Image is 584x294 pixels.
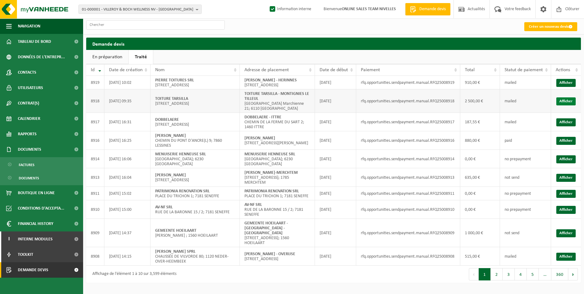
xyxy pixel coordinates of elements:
[18,65,36,80] span: Contacts
[315,168,356,187] td: [DATE]
[104,219,151,247] td: [DATE] 14:37
[18,262,48,278] span: Demande devis
[18,216,53,231] span: Financial History
[155,67,165,72] span: Nom
[556,155,576,163] a: Afficher
[18,96,39,111] span: Contrat(s)
[315,150,356,168] td: [DATE]
[18,185,55,201] span: Boutique en ligne
[460,89,500,113] td: 2 500,00 €
[505,231,519,235] span: not send
[18,80,43,96] span: Utilisateurs
[491,268,503,280] button: 2
[240,200,315,219] td: RUE DE LA BARONNE 15 / 2; 7181 SENEFFE
[18,247,33,262] span: Toolkit
[505,67,543,72] span: Statut de paiement
[469,268,479,280] button: Previous
[244,136,275,141] strong: [PERSON_NAME]
[240,113,315,131] td: CHEMIN DE LA FERME DU SART 2; 1460 ITTRE
[104,76,151,89] td: [DATE] 10:02
[151,131,240,150] td: CHEMIN DU PONT D'ANCRE(L) 9; 7860 LESSINES
[104,200,151,219] td: [DATE] 15:00
[104,247,151,266] td: [DATE] 14:15
[315,187,356,200] td: [DATE]
[556,206,576,214] a: Afficher
[505,157,531,161] span: no prepayment
[505,191,531,196] span: no prepayment
[155,152,206,157] strong: MENUISERIE HENNEUSE SRL
[155,228,196,233] strong: GEMEENTE HOEILAART
[155,96,188,101] strong: TOITURE TARSILLA
[86,89,104,113] td: 8918
[556,253,576,261] a: Afficher
[460,131,500,150] td: 880,00 €
[19,172,39,184] span: Documents
[244,221,288,235] strong: GEMEENTE HOEILAART - [GEOGRAPHIC_DATA] - [GEOGRAPHIC_DATA]
[356,150,460,168] td: rfq.opportunities.sendpayment.manual.RFQ25008914
[240,187,315,200] td: PLACE DU TRICHON 1; 7181 SENEFFE
[244,252,295,256] strong: [PERSON_NAME] - OVERIJSE
[460,168,500,187] td: 635,00 €
[151,150,240,168] td: [GEOGRAPHIC_DATA]; 6230 [GEOGRAPHIC_DATA]
[6,231,12,247] span: I
[244,92,309,101] strong: TOITURE TARSILLA - MONTIGNIES LE TILLEUL
[91,67,95,72] span: Id
[151,247,240,266] td: CHAUSSÉE DE VILVORDE 80; 1120 NEDER-OVER-HEEMBEEK
[556,118,576,126] a: Afficher
[86,247,104,266] td: 8908
[2,172,82,184] a: Documents
[86,150,104,168] td: 8914
[18,231,53,247] span: Interne modules
[315,113,356,131] td: [DATE]
[356,131,460,150] td: rfq.opportunities.sendpayment.manual.RFQ25008916
[465,67,475,72] span: Total
[244,202,262,207] strong: AV-NF SRL
[18,34,51,49] span: Tableau de bord
[155,78,194,83] strong: PIERRE TOITURES SRL
[151,187,240,200] td: PLACE DU TRICHON 1; 7181 SENEFFE
[460,150,500,168] td: 0,00 €
[151,168,240,187] td: [STREET_ADDRESS]
[556,137,576,145] a: Afficher
[104,113,151,131] td: [DATE] 16:31
[315,200,356,219] td: [DATE]
[129,50,153,64] a: Traité
[505,175,519,180] span: not send
[342,7,396,11] strong: ONLINE SALES TEAM NIVELLES
[244,189,299,194] strong: PATRIMONIA RENOVATION SRL
[86,200,104,219] td: 8910
[240,131,315,150] td: [STREET_ADDRESS][PERSON_NAME]
[86,219,104,247] td: 8909
[505,138,512,143] span: paid
[82,5,193,14] span: 01-000001 - VILLEROY & BOCH WELLNESS NV - [GEOGRAPHIC_DATA]
[104,150,151,168] td: [DATE] 16:06
[356,200,460,219] td: rfq.opportunities.sendpayment.manual.RFQ25008910
[556,97,576,105] a: Afficher
[244,170,298,175] strong: [PERSON_NAME]-MERCHTEM
[505,80,516,85] span: mailed
[244,115,281,120] strong: DOBBELAERE - ITTRE
[315,247,356,266] td: [DATE]
[460,200,500,219] td: 0,00 €
[315,131,356,150] td: [DATE]
[240,89,315,113] td: [GEOGRAPHIC_DATA] Marchienne 21; 6110 [GEOGRAPHIC_DATA]
[503,268,515,280] button: 3
[505,120,516,125] span: mailed
[356,247,460,266] td: rfq.opportunities.sendpayment.manual.RFQ25008908
[240,219,315,247] td: [STREET_ADDRESS]; 1560 HOEILAART
[356,219,460,247] td: rfq.opportunities.sendpayment.manual.RFQ25008909
[2,159,82,170] a: Factures
[86,168,104,187] td: 8913
[244,152,295,157] strong: MENUISERIE HENNEUSE SRL
[240,247,315,266] td: [STREET_ADDRESS]
[155,173,186,178] strong: [PERSON_NAME]
[315,219,356,247] td: [DATE]
[104,168,151,187] td: [DATE] 16:04
[405,3,450,15] a: Demande devis
[240,150,315,168] td: [GEOGRAPHIC_DATA]; 6230 [GEOGRAPHIC_DATA]
[460,247,500,266] td: 515,00 €
[418,6,447,12] span: Demande devis
[155,117,179,122] strong: DOBBELAERE
[155,249,195,254] strong: [PERSON_NAME] SPRL
[515,268,527,280] button: 4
